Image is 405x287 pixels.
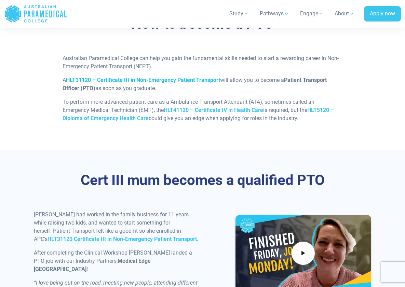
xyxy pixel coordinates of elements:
a: Pathways [256,4,293,23]
a: HLT31120 Certificate III in Non-Emergency Patient Transport [48,236,197,242]
a: Study [225,4,253,23]
p: Australian Paramedical College can help you gain the fundamental skills needed to start a rewardi... [63,54,342,71]
a: HLT31120 – Certificate III in Non-Emergency Patient Transport [66,77,220,83]
h3: Cert III mum becomes a qualified PTO [34,172,371,189]
p: To perform more advanced patient care as a Ambulance Transport Attendant (ATA), sometimes called ... [63,98,342,123]
a: HLT41120 – Certificate IV in Health Care [164,107,263,113]
p: After completing the Clinical Workshop [PERSON_NAME] landed a PTO job with our Industry Partners, !⁠ [34,249,198,273]
a: Australian Paramedical College [4,3,67,25]
a: Apply now [364,6,401,22]
p: [PERSON_NAME] had worked in the family business for 11 years while raising two kids, and wanted t... [34,211,198,243]
a: About [330,4,359,23]
p: A will allow you to become a as soon as you graduate. [63,76,342,92]
a: Engage [296,4,328,23]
